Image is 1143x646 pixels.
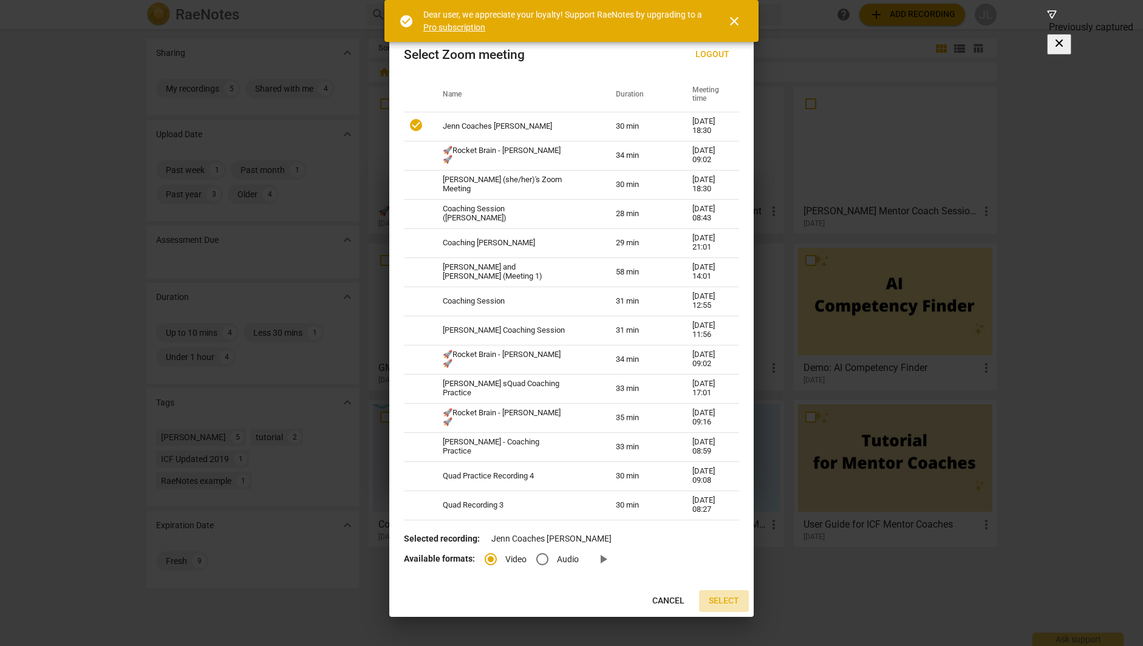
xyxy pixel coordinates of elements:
td: 30 min [601,461,678,491]
td: Quad Recording 2 [428,520,601,549]
td: [PERSON_NAME] sQuad Coaching Practice [428,374,601,403]
td: 33 min [601,374,678,403]
td: [DATE] 17:01 [678,374,739,403]
b: Available formats: [404,554,475,563]
span: play_arrow [596,552,610,566]
span: close [727,14,742,29]
td: [DATE] 21:01 [678,228,739,257]
div: File type [485,554,589,563]
td: [DATE] 09:16 [678,403,739,432]
span: Video [505,553,527,566]
td: 58 min [601,257,678,287]
td: [PERSON_NAME] Coaching Session [428,316,601,345]
td: [PERSON_NAME] - Coaching Practice [428,432,601,461]
a: Preview [589,545,618,574]
td: [DATE] 18:30 [678,170,739,199]
th: Duration [601,78,678,112]
span: check_circle [409,118,423,132]
td: [DATE] 14:01 [678,257,739,287]
div: Select Zoom meeting [404,47,525,63]
td: Coaching [PERSON_NAME] [428,228,601,257]
td: [DATE] 09:02 [678,345,739,374]
td: [PERSON_NAME] (she/her)'s Zoom Meeting [428,170,601,199]
td: [DATE] 09:02 [678,141,739,170]
span: Audio [557,553,579,566]
button: Logout [686,44,739,66]
td: [DATE] 08:43 [678,199,739,228]
td: [DATE] 08:27 [678,491,739,520]
b: Selected recording: [404,534,480,543]
td: 31 min [601,287,678,316]
span: check_circle [399,14,414,29]
td: 30 min [601,491,678,520]
td: 29 min [601,228,678,257]
span: Select [709,595,739,607]
td: [DATE] 18:30 [678,112,739,141]
td: 30 min [601,112,678,141]
th: Meeting time [678,78,739,112]
th: Name [428,78,601,112]
button: Select [699,590,749,612]
p: Jenn Coaches [PERSON_NAME] [404,532,739,545]
td: Jenn Coaches [PERSON_NAME] [428,112,601,141]
span: Logout [695,49,729,61]
td: 33 min [601,432,678,461]
td: 35 min [601,403,678,432]
td: 🚀Rocket Brain - [PERSON_NAME]🚀 [428,345,601,374]
td: [DATE] 11:56 [678,316,739,345]
td: [DATE] 07:50 [678,520,739,549]
td: 30 min [601,170,678,199]
span: Cancel [652,595,684,607]
button: Cancel [643,590,694,612]
div: Dear user, we appreciate your loyalty! Support RaeNotes by upgrading to a [423,8,705,33]
td: 29 min [601,520,678,549]
td: 31 min [601,316,678,345]
a: Pro subscription [423,22,485,32]
td: [PERSON_NAME] and [PERSON_NAME] (Meeting 1) [428,257,601,287]
td: [DATE] 08:59 [678,432,739,461]
td: 34 min [601,141,678,170]
td: Quad Practice Recording 4 [428,461,601,491]
td: [DATE] 09:08 [678,461,739,491]
td: Quad Recording 3 [428,491,601,520]
td: Coaching Session [428,287,601,316]
td: 🚀Rocket Brain - [PERSON_NAME]🚀 [428,403,601,432]
td: Coaching Session ([PERSON_NAME]) [428,199,601,228]
button: Close [720,7,749,36]
td: 🚀Rocket Brain - [PERSON_NAME]🚀 [428,141,601,170]
td: 28 min [601,199,678,228]
td: [DATE] 12:55 [678,287,739,316]
td: 34 min [601,345,678,374]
